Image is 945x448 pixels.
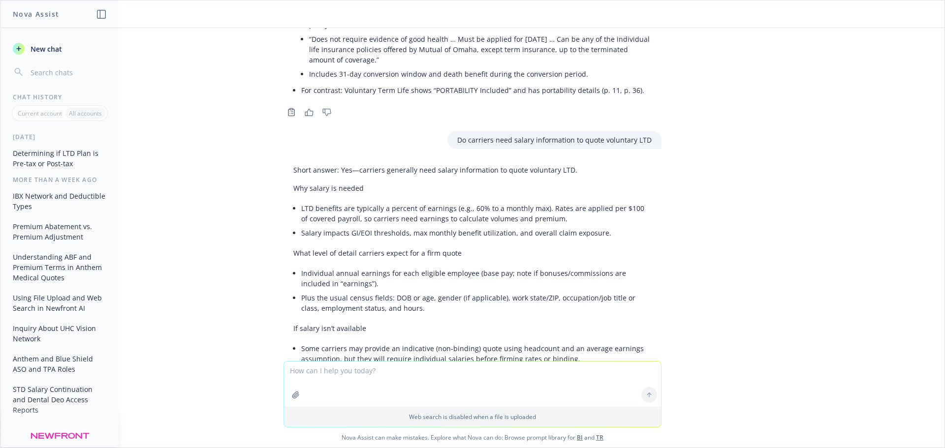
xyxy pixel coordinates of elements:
button: Anthem and Blue Shield ASO and TPA Roles [9,351,111,377]
li: Includes 31-day conversion window and death benefit during the conversion period. [309,67,652,81]
div: Chat History [1,93,119,101]
li: For contrast: Voluntary Term Life shows “PORTABILITY Included” and has portability details (p. 11... [301,83,652,97]
p: Do carriers need salary information to quote voluntary LTD [457,135,652,145]
div: [DATE] [1,133,119,141]
p: All accounts [69,109,102,118]
li: Plus the usual census fields: DOB or age, gender (if applicable), work state/ZIP, occupation/job ... [301,291,652,315]
button: New chat [9,40,111,58]
p: Why salary is needed [293,183,652,193]
button: IBX Network and Deductible Types [9,188,111,214]
li: Salary impacts GI/EOI thresholds, max monthly benefit utilization, and overall claim exposure. [301,226,652,240]
p: Web search is disabled when a file is uploaded [290,413,655,421]
button: Thumbs down [319,105,335,119]
a: BI [577,433,583,442]
input: Search chats [29,65,107,79]
button: Using File Upload and Web Search in Newfront AI [9,290,111,316]
li: “Does not require evidence of good health … Must be applied for [DATE] … Can be any of the indivi... [309,32,652,67]
li: Some carriers may provide an indicative (non-binding) quote using headcount and an average earnin... [301,341,652,366]
span: Nova Assist can make mistakes. Explore what Nova can do: Browse prompt library for and [4,427,941,448]
li: Individual annual earnings for each eligible employee (base pay; note if bonuses/commissions are ... [301,266,652,291]
a: TR [596,433,603,442]
p: What level of detail carriers expect for a firm quote [293,248,652,258]
p: Current account [18,109,62,118]
h1: Nova Assist [13,9,59,19]
span: New chat [29,44,62,54]
button: STD Salary Continuation and Dental Deo Access Reports [9,381,111,418]
svg: Copy to clipboard [287,108,296,117]
button: Understanding ABF and Premium Terms in Anthem Medical Quotes [9,249,111,286]
button: Inquiry About UHC Vision Network [9,320,111,347]
p: Short answer: Yes—carriers generally need salary information to quote voluntary LTD. [293,165,652,175]
li: LTD benefits are typically a percent of earnings (e.g., 60% to a monthly max). Rates are applied ... [301,201,652,226]
button: Determining if LTD Plan is Pre-tax or Post-tax [9,145,111,172]
button: Premium Abatement vs. Premium Adjustment [9,218,111,245]
p: If salary isn’t available [293,323,652,333]
div: More than a week ago [1,176,119,184]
